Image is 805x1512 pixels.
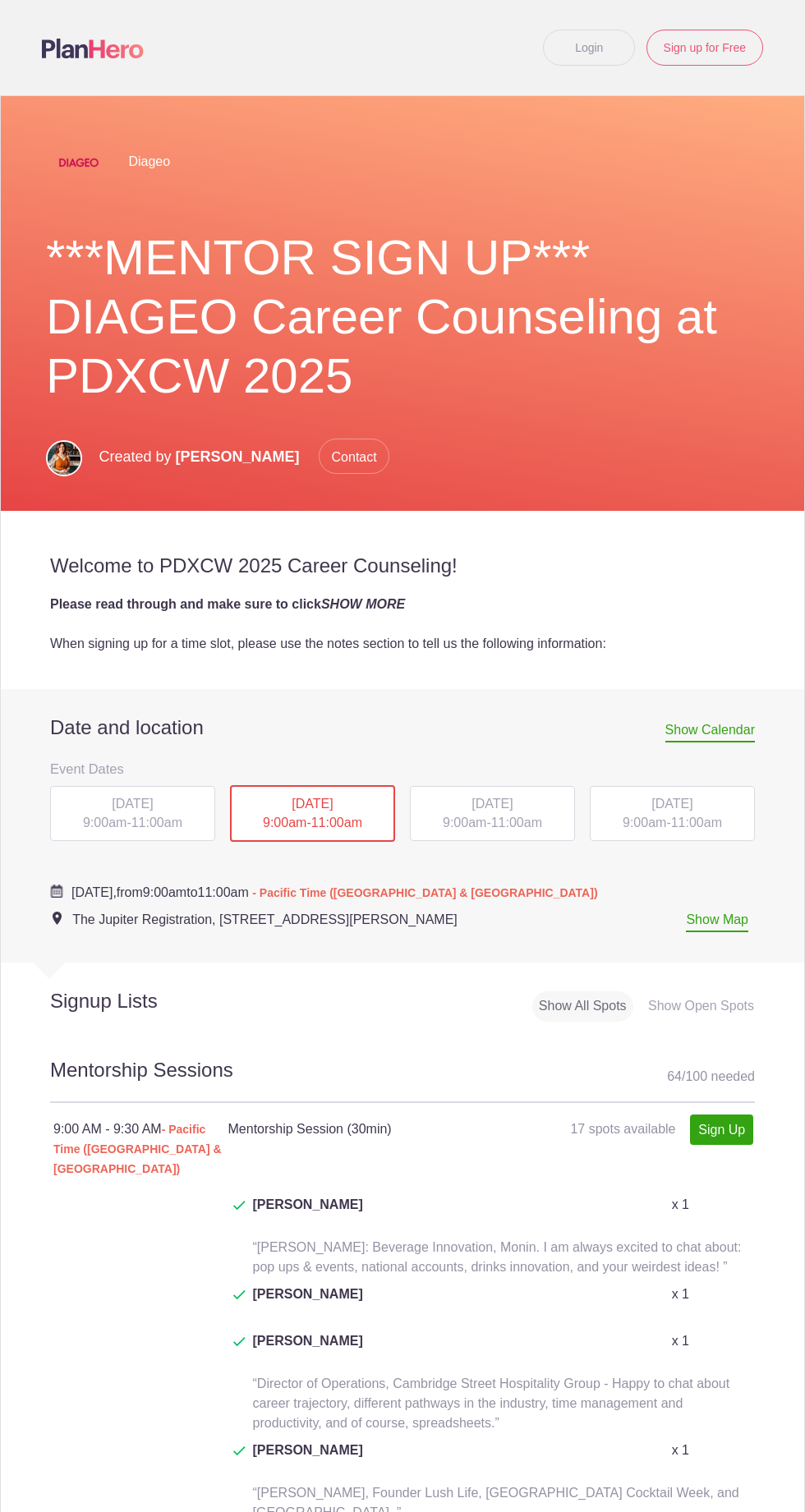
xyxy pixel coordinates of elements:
[682,1069,685,1083] span: /
[50,1056,755,1103] h2: Mentorship Sessions
[252,886,597,899] span: - Pacific Time ([GEOGRAPHIC_DATA] & [GEOGRAPHIC_DATA])
[672,1195,689,1215] p: x 1
[672,1441,689,1460] p: x 1
[319,439,389,474] span: Contact
[471,797,513,811] span: [DATE]
[292,797,333,811] span: [DATE]
[176,448,300,465] span: [PERSON_NAME]
[410,786,575,842] div: -
[253,1441,363,1480] span: [PERSON_NAME]
[42,39,144,58] img: Logo main planhero
[50,715,755,740] h2: Date and location
[646,30,763,66] a: Sign up for Free
[46,440,82,476] img: Headshot 2023.1
[590,786,755,842] div: -
[229,784,396,843] button: [DATE] 9:00am-11:00am
[672,1285,689,1304] p: x 1
[311,816,362,830] span: 11:00am
[50,786,215,842] div: -
[570,1122,675,1136] span: 17 spots available
[491,816,542,830] span: 11:00am
[50,597,405,611] strong: Please read through and make sure to click
[543,30,635,66] a: Login
[46,130,112,195] img: Untitled design
[623,816,666,830] span: 9:00am
[642,991,761,1022] div: Show Open Spots
[253,1240,742,1274] span: “[PERSON_NAME]: Beverage Innovation, Monin. I am always excited to chat about: pop ups & events, ...
[1,989,269,1013] h2: Signup Lists
[253,1376,730,1430] span: “Director of Operations, Cambridge Street Hospitality Group - Happy to chat about career trajecto...
[72,912,458,926] span: The Jupiter Registration, [STREET_ADDRESS][PERSON_NAME]
[253,1195,363,1234] span: [PERSON_NAME]
[46,129,759,195] div: Diageo
[233,1201,246,1211] img: Check dark green
[233,1446,246,1456] img: Check dark green
[112,797,153,811] span: [DATE]
[53,1119,228,1179] div: 9:00 AM - 9:30 AM
[71,885,598,899] span: from to
[253,1285,363,1324] span: [PERSON_NAME]
[532,991,633,1022] div: Show All Spots
[253,1331,363,1371] span: [PERSON_NAME]
[667,1064,755,1089] div: 64 100 needed
[50,634,755,654] div: When signing up for a time slot, please use the notes section to tell us the following information:
[589,785,756,843] button: [DATE] 9:00am-11:00am
[321,597,405,611] em: SHOW MORE
[665,723,755,742] span: Show Calendar
[690,1114,753,1145] a: Sign Up
[99,439,389,475] p: Created by
[671,816,722,830] span: 11:00am
[50,554,755,578] h2: Welcome to PDXCW 2025 Career Counseling!
[198,885,249,899] span: 11:00am
[46,228,759,406] h1: ***MENTOR SIGN UP*** DIAGEO Career Counseling at PDXCW 2025
[53,912,62,925] img: Event location
[71,885,117,899] span: [DATE],
[443,816,486,830] span: 9:00am
[131,816,182,830] span: 11:00am
[50,756,755,781] h3: Event Dates
[651,797,692,811] span: [DATE]
[409,785,576,843] button: [DATE] 9:00am-11:00am
[233,1290,246,1300] img: Check dark green
[53,1123,222,1175] span: - Pacific Time ([GEOGRAPHIC_DATA] & [GEOGRAPHIC_DATA])
[49,785,216,843] button: [DATE] 9:00am-11:00am
[143,885,186,899] span: 9:00am
[83,816,126,830] span: 9:00am
[686,912,748,932] a: Show Map
[228,1119,490,1139] h4: Mentorship Session (30min)
[233,1337,246,1347] img: Check dark green
[263,816,306,830] span: 9:00am
[230,785,395,843] div: -
[50,885,63,898] img: Cal purple
[672,1331,689,1351] p: x 1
